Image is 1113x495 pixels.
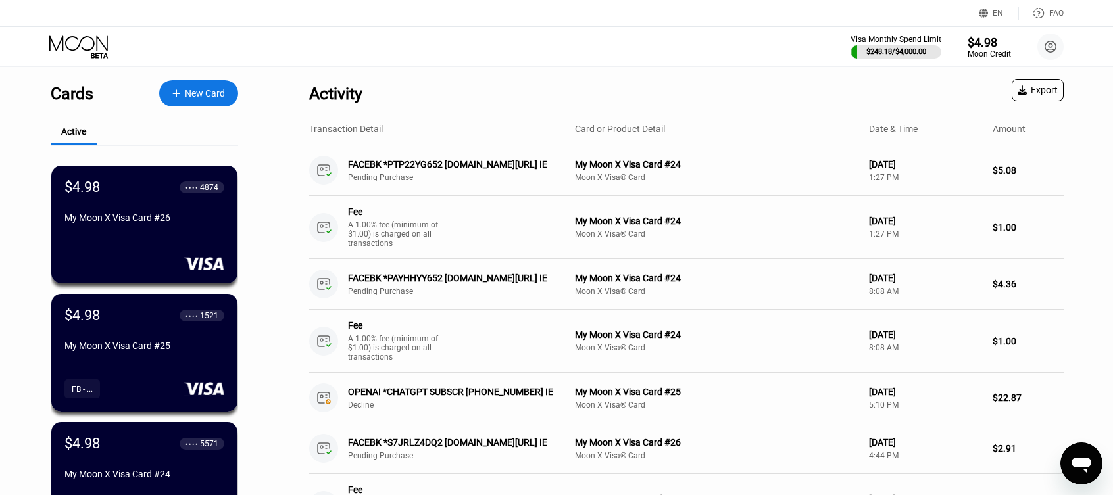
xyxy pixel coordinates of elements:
[575,159,858,170] div: My Moon X Visa Card #24
[869,124,918,134] div: Date & Time
[348,320,440,331] div: Fee
[869,329,982,340] div: [DATE]
[64,179,100,195] div: $4.98
[348,206,440,217] div: Fee
[993,165,1064,176] div: $5.08
[869,400,982,410] div: 5:10 PM
[993,279,1064,289] div: $4.36
[979,7,1019,20] div: EN
[64,307,100,323] div: $4.98
[866,47,926,56] div: $248.18 / $4,000.00
[869,387,982,397] div: [DATE]
[968,49,1011,59] div: Moon Credit
[185,185,198,189] div: ● ● ● ●
[348,273,562,283] div: FACEBK *PAYHHYY652 [DOMAIN_NAME][URL] IE
[309,259,1064,310] div: FACEBK *PAYHHYY652 [DOMAIN_NAME][URL] IEPending PurchaseMy Moon X Visa Card #24Moon X Visa® Card[...
[575,437,858,448] div: My Moon X Visa Card #26
[993,124,1026,134] div: Amount
[51,166,237,283] div: $4.98● ● ● ●4874My Moon X Visa Card #26
[993,392,1064,403] div: $22.87
[348,387,562,397] div: OPENAI *CHATGPT SUBSCR [PHONE_NUMBER] IE
[869,287,982,296] div: 8:08 AM
[72,385,93,394] div: FB - ...
[869,437,982,448] div: [DATE]
[869,159,982,170] div: [DATE]
[309,196,1064,259] div: FeeA 1.00% fee (minimum of $1.00) is charged on all transactionsMy Moon X Visa Card #24Moon X Vis...
[64,379,100,398] div: FB - ...
[575,343,858,352] div: Moon X Visa® Card
[575,387,858,397] div: My Moon X Visa Card #25
[869,343,982,352] div: 8:08 AM
[869,216,982,226] div: [DATE]
[348,334,447,362] div: A 1.00% fee (minimum of $1.00) is charged on all transactions
[200,183,218,192] div: 4874
[968,35,1011,49] div: $4.98
[348,451,578,460] div: Pending Purchase
[309,373,1064,423] div: OPENAI *CHATGPT SUBSCR [PHONE_NUMBER] IEDeclineMy Moon X Visa Card #25Moon X Visa® Card[DATE]5:10...
[851,35,941,44] div: Visa Monthly Spend Limit
[1018,85,1058,95] div: Export
[309,84,362,103] div: Activity
[348,159,562,170] div: FACEBK *PTP22YG652 [DOMAIN_NAME][URL] IE
[185,88,225,99] div: New Card
[993,9,1003,18] div: EN
[869,229,982,239] div: 1:27 PM
[348,437,562,448] div: FACEBK *S7JRLZ4DQ2 [DOMAIN_NAME][URL] IE
[309,423,1064,474] div: FACEBK *S7JRLZ4DQ2 [DOMAIN_NAME][URL] IEPending PurchaseMy Moon X Visa Card #26Moon X Visa® Card[...
[348,287,578,296] div: Pending Purchase
[575,216,858,226] div: My Moon X Visa Card #24
[869,273,982,283] div: [DATE]
[348,484,440,495] div: Fee
[348,173,578,182] div: Pending Purchase
[64,341,224,351] div: My Moon X Visa Card #25
[575,451,858,460] div: Moon X Visa® Card
[993,336,1064,346] div: $1.00
[51,84,93,103] div: Cards
[309,145,1064,196] div: FACEBK *PTP22YG652 [DOMAIN_NAME][URL] IEPending PurchaseMy Moon X Visa Card #24Moon X Visa® Card[...
[575,124,665,134] div: Card or Product Detail
[869,173,982,182] div: 1:27 PM
[575,273,858,283] div: My Moon X Visa Card #24
[64,469,224,479] div: My Moon X Visa Card #24
[869,451,982,460] div: 4:44 PM
[348,220,447,248] div: A 1.00% fee (minimum of $1.00) is charged on all transactions
[159,80,238,106] div: New Card
[200,439,218,448] div: 5571
[1012,79,1064,101] div: Export
[64,435,100,452] div: $4.98
[993,443,1064,454] div: $2.91
[575,173,858,182] div: Moon X Visa® Card
[185,442,198,446] div: ● ● ● ●
[1060,442,1102,484] iframe: Button to launch messaging window
[309,124,383,134] div: Transaction Detail
[575,287,858,296] div: Moon X Visa® Card
[185,314,198,318] div: ● ● ● ●
[993,222,1064,233] div: $1.00
[64,212,224,223] div: My Moon X Visa Card #26
[968,35,1011,59] div: $4.98Moon Credit
[575,329,858,340] div: My Moon X Visa Card #24
[575,229,858,239] div: Moon X Visa® Card
[1019,7,1064,20] div: FAQ
[1049,9,1064,18] div: FAQ
[51,294,237,412] div: $4.98● ● ● ●1521My Moon X Visa Card #25FB - ...
[200,311,218,320] div: 1521
[851,35,941,59] div: Visa Monthly Spend Limit$248.18/$4,000.00
[61,126,86,137] div: Active
[348,400,578,410] div: Decline
[575,400,858,410] div: Moon X Visa® Card
[309,310,1064,373] div: FeeA 1.00% fee (minimum of $1.00) is charged on all transactionsMy Moon X Visa Card #24Moon X Vis...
